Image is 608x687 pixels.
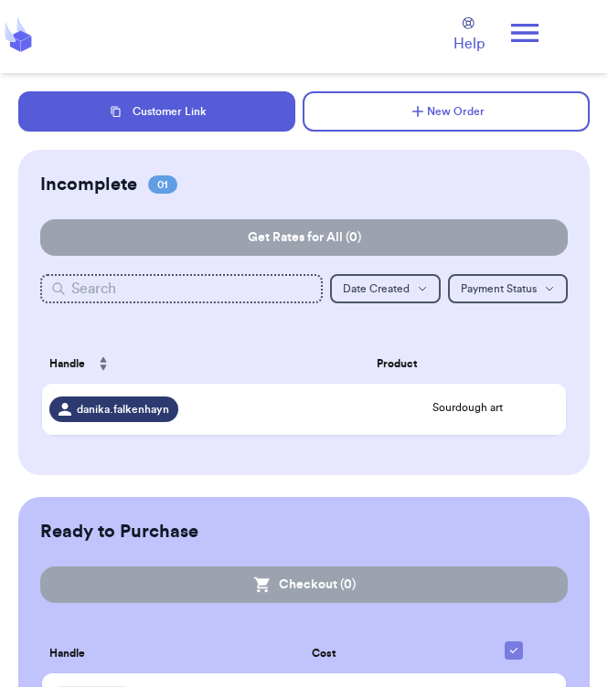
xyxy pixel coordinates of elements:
[343,283,410,294] span: Date Created
[304,629,462,677] th: Cost
[448,274,568,303] button: Payment Status
[40,274,323,303] input: Search
[40,219,568,256] button: Get Rates for All (0)
[49,355,85,372] span: Handle
[18,91,295,132] button: Customer Link
[461,283,537,294] span: Payment Status
[453,17,485,55] a: Help
[40,566,568,603] button: Checkout (0)
[330,274,441,303] button: Date Created
[49,645,85,661] span: Handle
[40,172,137,197] h2: Incomplete
[40,519,198,544] h2: Ready to Purchase
[77,402,169,417] span: danika.falkenhayn
[377,400,559,415] span: Sourdough art
[89,345,118,382] button: Sort ascending
[303,91,590,132] button: New Order
[369,340,566,387] th: Product
[148,175,177,194] span: 01
[453,33,485,55] span: Help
